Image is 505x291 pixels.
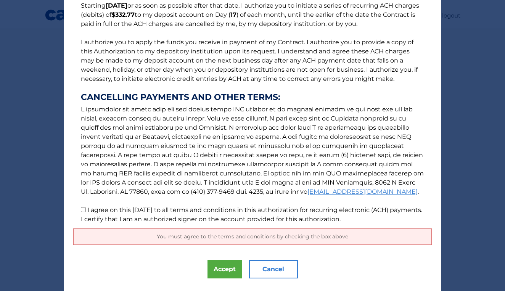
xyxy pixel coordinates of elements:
span: You must agree to the terms and conditions by checking the box above [157,233,348,240]
b: [DATE] [106,2,127,9]
button: Accept [207,260,242,278]
b: $332.77 [111,11,135,18]
label: I agree on this [DATE] to all terms and conditions in this authorization for recurring electronic... [81,206,422,223]
b: 17 [230,11,236,18]
strong: CANCELLING PAYMENTS AND OTHER TERMS: [81,93,424,102]
a: [EMAIL_ADDRESS][DOMAIN_NAME] [307,188,418,195]
button: Cancel [249,260,298,278]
